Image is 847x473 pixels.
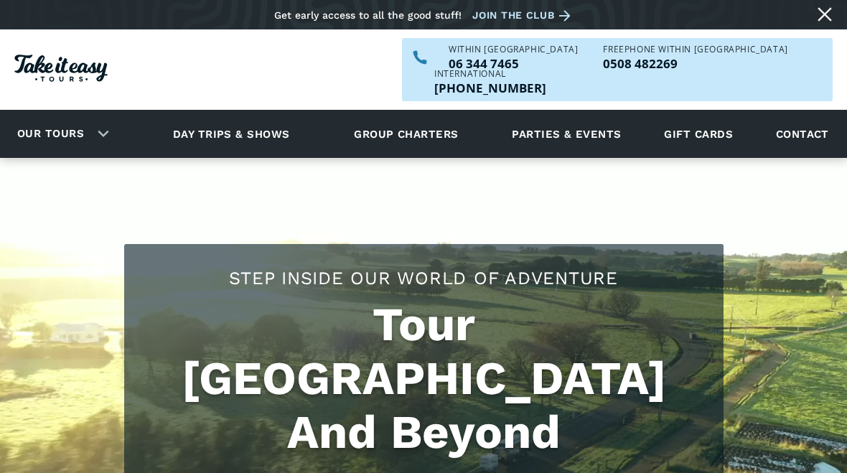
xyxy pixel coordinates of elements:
[449,45,578,54] div: WITHIN [GEOGRAPHIC_DATA]
[603,57,787,70] p: 0508 482269
[769,114,836,154] a: Contact
[472,6,576,24] a: Join the club
[603,45,787,54] div: Freephone WITHIN [GEOGRAPHIC_DATA]
[449,57,578,70] p: 06 344 7465
[139,298,709,459] h1: Tour [GEOGRAPHIC_DATA] And Beyond
[139,266,709,291] h2: Step Inside Our World Of Adventure
[449,57,578,70] a: Call us within NZ on 063447465
[603,57,787,70] a: Call us freephone within NZ on 0508482269
[434,70,546,78] div: International
[274,9,462,21] div: Get early access to all the good stuff!
[434,82,546,94] a: Call us outside of NZ on +6463447465
[813,3,836,26] a: Close message
[336,114,476,154] a: Group charters
[434,82,546,94] p: [PHONE_NUMBER]
[6,117,95,151] a: Our tours
[14,47,108,93] a: Homepage
[155,114,308,154] a: Day trips & shows
[14,55,108,82] img: Take it easy Tours logo
[657,114,740,154] a: Gift cards
[505,114,628,154] a: Parties & events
